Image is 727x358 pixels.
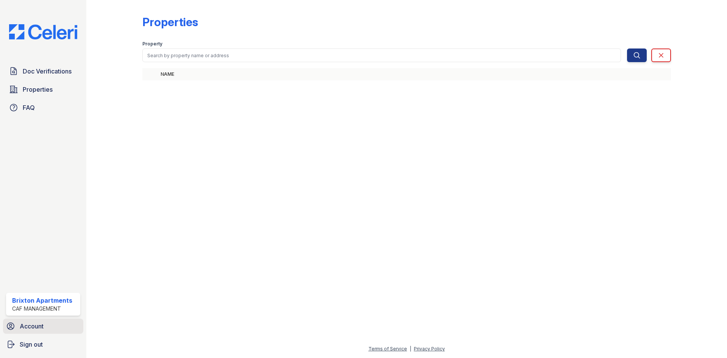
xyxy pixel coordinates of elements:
th: Name [158,68,671,80]
span: Properties [23,85,53,94]
a: Properties [6,82,80,97]
span: Doc Verifications [23,67,72,76]
a: FAQ [6,100,80,115]
div: | [410,346,411,352]
div: Brixton Apartments [12,296,72,305]
div: CAF Management [12,305,72,313]
a: Doc Verifications [6,64,80,79]
div: Properties [142,15,198,29]
img: CE_Logo_Blue-a8612792a0a2168367f1c8372b55b34899dd931a85d93a1a3d3e32e68fde9ad4.png [3,24,83,39]
span: FAQ [23,103,35,112]
input: Search by property name or address [142,48,621,62]
a: Account [3,319,83,334]
a: Sign out [3,337,83,352]
span: Sign out [20,340,43,349]
a: Privacy Policy [414,346,445,352]
span: Account [20,322,44,331]
a: Terms of Service [368,346,407,352]
label: Property [142,41,162,47]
